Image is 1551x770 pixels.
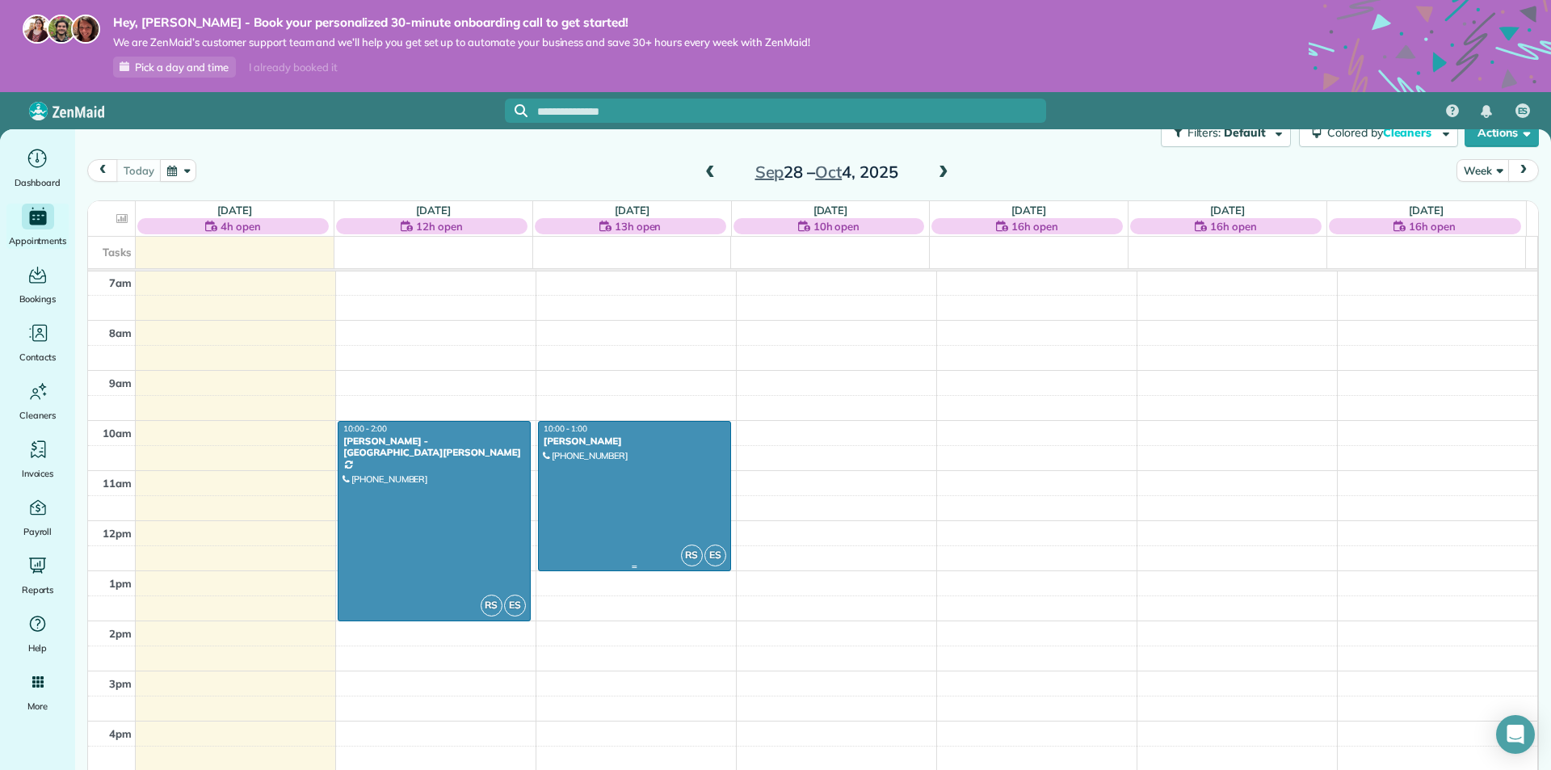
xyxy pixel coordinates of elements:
[1327,125,1437,140] span: Colored by
[813,204,848,217] a: [DATE]
[544,423,587,434] span: 10:00 - 1:00
[103,527,132,540] span: 12pm
[19,349,56,365] span: Contacts
[113,57,236,78] a: Pick a day and time
[23,15,52,44] img: maria-72a9807cf96188c08ef61303f053569d2e2a8a1cde33d635c8a3ac13582a053d.jpg
[6,611,69,656] a: Help
[681,545,703,566] span: RS
[6,262,69,307] a: Bookings
[725,163,927,181] h2: 28 – 4, 2025
[87,159,118,181] button: prev
[755,162,784,182] span: Sep
[113,15,810,31] strong: Hey, [PERSON_NAME] - Book your personalized 30-minute onboarding call to get started!
[1456,159,1509,181] button: Week
[22,465,54,482] span: Invoices
[109,276,132,289] span: 7am
[416,204,451,217] a: [DATE]
[47,15,76,44] img: jorge-587dff0eeaa6aab1f244e6dc62b8924c3b6ad411094392a53c71c6c4a576187d.jpg
[9,233,67,249] span: Appointments
[109,577,132,590] span: 1pm
[103,427,132,440] span: 10am
[704,545,726,566] span: ES
[1409,204,1444,217] a: [DATE]
[1409,218,1456,234] span: 16h open
[1187,125,1221,140] span: Filters:
[6,378,69,423] a: Cleaners
[505,104,528,117] button: Focus search
[22,582,54,598] span: Reports
[6,436,69,482] a: Invoices
[1496,715,1535,754] div: Open Intercom Messenger
[71,15,100,44] img: michelle-19f622bdf1676172e81f8f8fba1fb50e276960ebfe0243fe18214015130c80e4.jpg
[1224,125,1267,140] span: Default
[113,36,810,49] span: We are ZenMaid’s customer support team and we’ll help you get set up to automate your business an...
[221,218,261,234] span: 4h open
[1469,94,1503,129] div: Notifications
[135,61,229,74] span: Pick a day and time
[1518,105,1528,118] span: ES
[103,246,132,259] span: Tasks
[1210,218,1257,234] span: 16h open
[813,218,860,234] span: 10h open
[343,423,387,434] span: 10:00 - 2:00
[1210,204,1245,217] a: [DATE]
[6,145,69,191] a: Dashboard
[615,218,662,234] span: 13h open
[481,595,502,616] span: RS
[15,175,61,191] span: Dashboard
[1011,204,1046,217] a: [DATE]
[28,640,48,656] span: Help
[1465,118,1539,147] button: Actions
[27,698,48,714] span: More
[23,524,53,540] span: Payroll
[6,320,69,365] a: Contacts
[109,377,132,389] span: 9am
[109,627,132,640] span: 2pm
[109,326,132,339] span: 8am
[6,204,69,249] a: Appointments
[343,435,526,459] div: [PERSON_NAME] - [GEOGRAPHIC_DATA][PERSON_NAME]
[109,677,132,690] span: 3pm
[19,407,56,423] span: Cleaners
[239,57,347,78] div: I already booked it
[504,595,526,616] span: ES
[543,435,726,447] div: [PERSON_NAME]
[6,553,69,598] a: Reports
[1161,118,1291,147] button: Filters: Default
[116,159,161,181] button: today
[19,291,57,307] span: Bookings
[1299,118,1458,147] button: Colored byCleaners
[1011,218,1058,234] span: 16h open
[815,162,842,182] span: Oct
[103,477,132,490] span: 11am
[515,104,528,117] svg: Focus search
[1153,118,1291,147] a: Filters: Default
[615,204,649,217] a: [DATE]
[416,218,463,234] span: 12h open
[6,494,69,540] a: Payroll
[1383,125,1435,140] span: Cleaners
[109,727,132,740] span: 4pm
[1433,92,1551,129] nav: Main
[217,204,252,217] a: [DATE]
[1508,159,1539,181] button: next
